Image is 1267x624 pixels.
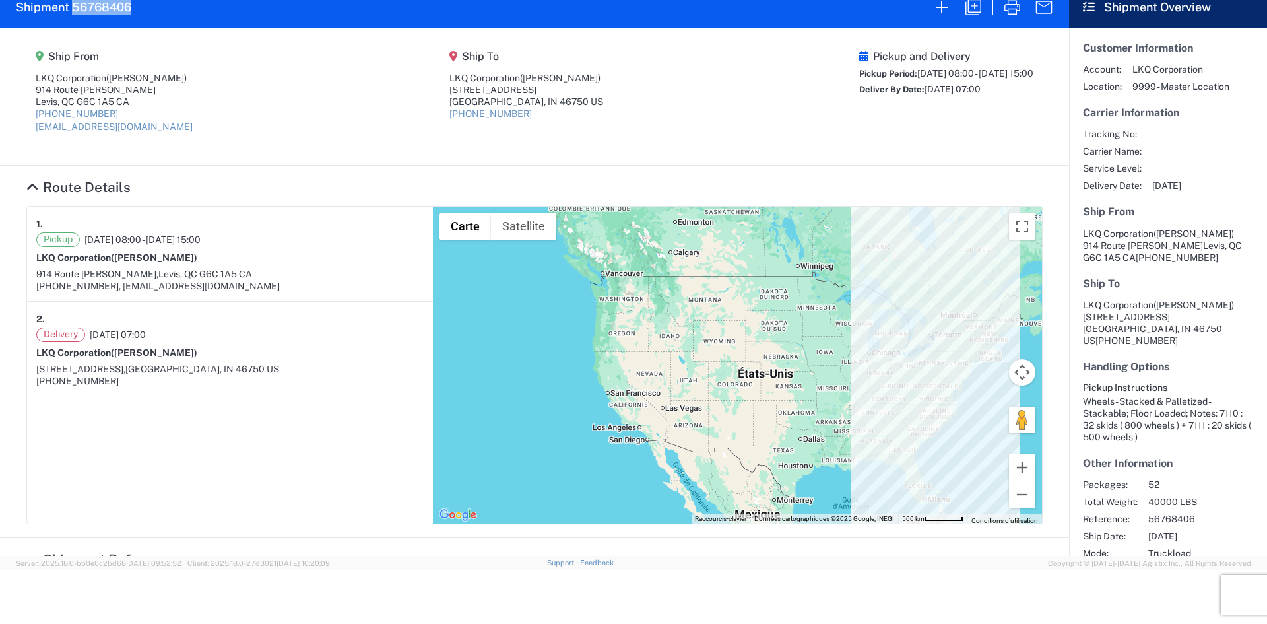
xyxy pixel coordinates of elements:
[859,85,925,94] span: Deliver By Date:
[1152,180,1181,191] span: [DATE]
[1083,180,1142,191] span: Delivery Date:
[36,347,197,358] strong: LKQ Corporation
[520,73,601,83] span: ([PERSON_NAME])
[1083,457,1253,469] h5: Other Information
[859,50,1033,63] h5: Pickup and Delivery
[84,234,201,246] span: [DATE] 08:00 - [DATE] 15:00
[36,375,424,387] div: [PHONE_NUMBER]
[449,50,603,63] h5: Ship To
[859,69,917,79] span: Pickup Period:
[1083,81,1122,92] span: Location:
[36,364,125,374] span: [STREET_ADDRESS],
[36,269,158,279] span: 914 Route [PERSON_NAME],
[1009,213,1035,240] button: Basculer en plein écran
[1083,128,1142,140] span: Tracking No:
[106,73,187,83] span: ([PERSON_NAME])
[917,68,1033,79] span: [DATE] 08:00 - [DATE] 15:00
[695,514,746,524] button: Raccourcis-clavier
[436,506,480,524] img: Google
[1083,205,1253,218] h5: Ship From
[36,252,197,263] strong: LKQ Corporation
[16,559,181,567] span: Server: 2025.18.0-bb0e0c2bd68
[1132,81,1229,92] span: 9999 - Master Location
[111,347,197,358] span: ([PERSON_NAME])
[36,50,193,63] h5: Ship From
[1148,513,1261,525] span: 56768406
[1083,299,1253,347] address: [GEOGRAPHIC_DATA], IN 46750 US
[449,72,603,84] div: LKQ Corporation
[36,84,193,96] div: 914 Route [PERSON_NAME]
[1083,42,1253,54] h5: Customer Information
[1083,479,1138,491] span: Packages:
[547,559,580,567] a: Support
[111,252,197,263] span: ([PERSON_NAME])
[1083,228,1153,239] span: LKQ Corporation
[1009,407,1035,433] button: Faites glisser Pegman sur la carte pour ouvrir Street View
[1153,228,1234,239] span: ([PERSON_NAME])
[1083,513,1138,525] span: Reference:
[26,551,182,568] a: Hide Details
[1083,106,1253,119] h5: Carrier Information
[187,559,330,567] span: Client: 2025.18.0-27d3021
[158,269,252,279] span: Levis, QC G6C 1A5 CA
[1048,557,1251,569] span: Copyright © [DATE]-[DATE] Agistix Inc., All Rights Reserved
[449,84,603,96] div: [STREET_ADDRESS]
[898,514,967,524] button: Échelle cartographique : 500 km pour 55 px
[1083,300,1234,322] span: LKQ Corporation [STREET_ADDRESS]
[925,84,981,94] span: [DATE] 07:00
[1153,300,1234,310] span: ([PERSON_NAME])
[1083,277,1253,290] h5: Ship To
[36,96,193,108] div: Levis, QC G6C 1A5 CA
[580,559,614,567] a: Feedback
[36,121,193,132] a: [EMAIL_ADDRESS][DOMAIN_NAME]
[36,311,45,328] strong: 2.
[754,515,894,522] span: Données cartographiques ©2025 Google, INEGI
[1148,547,1261,559] span: Truckload
[36,108,118,119] a: [PHONE_NUMBER]
[1083,63,1122,75] span: Account:
[1083,547,1138,559] span: Mode:
[1083,228,1253,263] address: Levis, QC G6C 1A5 CA
[491,213,556,240] button: Afficher les images satellite
[1083,145,1142,157] span: Carrier Name:
[449,96,603,108] div: [GEOGRAPHIC_DATA], IN 46750 US
[1132,63,1229,75] span: LKQ Corporation
[1095,335,1178,346] span: [PHONE_NUMBER]
[439,213,491,240] button: Afficher un plan de ville
[36,232,80,247] span: Pickup
[1148,479,1261,491] span: 52
[26,179,131,195] a: Hide Details
[1083,240,1203,251] span: 914 Route [PERSON_NAME]
[1083,382,1253,394] h6: Pickup Instructions
[1009,454,1035,481] button: Zoom avant
[90,329,146,341] span: [DATE] 07:00
[1083,162,1142,174] span: Service Level:
[125,364,279,374] span: [GEOGRAPHIC_DATA], IN 46750 US
[449,108,532,119] a: [PHONE_NUMBER]
[971,517,1038,524] a: Conditions d'utilisation
[1083,396,1253,443] div: Wheels - Stacked & Palletized - Stackable; Floor Loaded; Notes: 7110 : 32 skids ( 800 wheels ) + ...
[1009,359,1035,386] button: Commandes de la caméra de la carte
[1083,496,1138,508] span: Total Weight:
[36,280,424,292] div: [PHONE_NUMBER], [EMAIL_ADDRESS][DOMAIN_NAME]
[126,559,181,567] span: [DATE] 09:52:52
[1148,530,1261,542] span: [DATE]
[902,515,925,522] span: 500 km
[436,506,480,524] a: Ouvrir cette zone dans Google Maps (s'ouvre dans une nouvelle fenêtre)
[1148,496,1261,508] span: 40000 LBS
[276,559,330,567] span: [DATE] 10:20:09
[36,216,43,232] strong: 1.
[1009,481,1035,508] button: Zoom arrière
[1083,361,1253,373] h5: Handling Options
[36,72,193,84] div: LKQ Corporation
[36,328,85,342] span: Delivery
[1136,252,1218,263] span: [PHONE_NUMBER]
[1083,530,1138,542] span: Ship Date:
